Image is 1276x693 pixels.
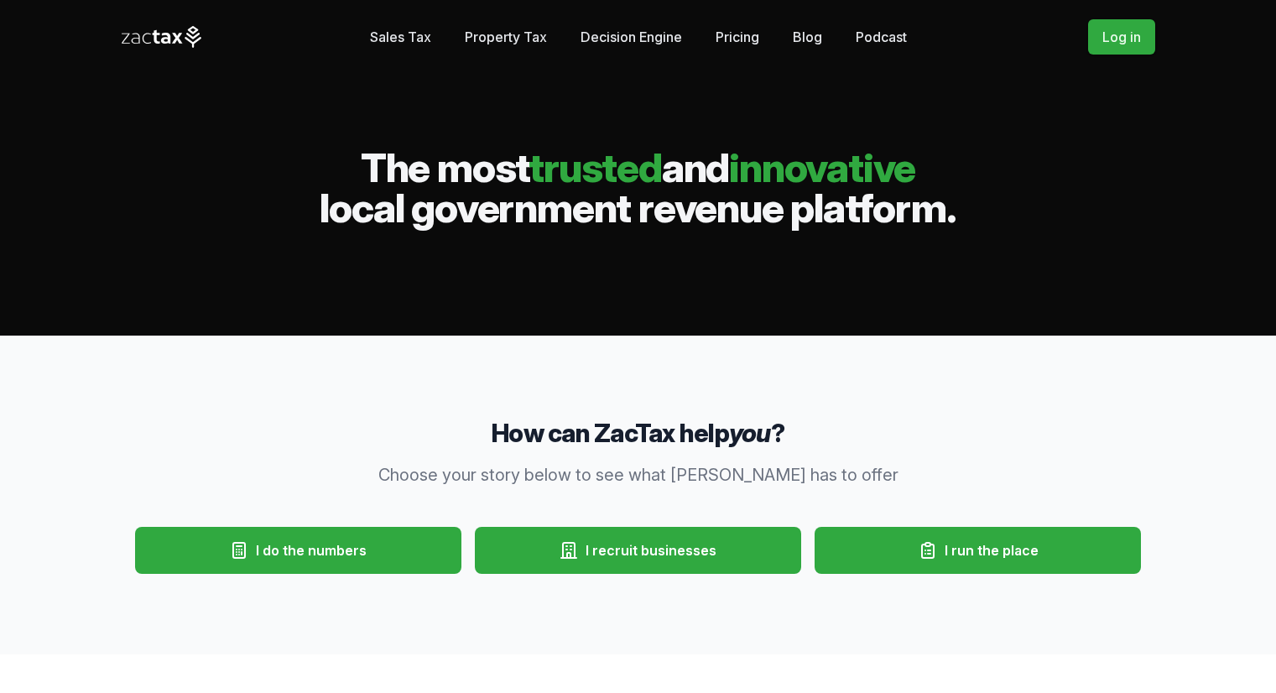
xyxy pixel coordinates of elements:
a: Pricing [716,20,759,54]
span: trusted [529,143,662,192]
a: Blog [793,20,822,54]
button: I do the numbers [135,527,461,574]
span: I recruit businesses [586,540,716,560]
span: innovative [729,143,915,192]
button: I recruit businesses [475,527,801,574]
p: Choose your story below to see what [PERSON_NAME] has to offer [316,463,961,487]
span: I run the place [945,540,1039,560]
a: Sales Tax [370,20,431,54]
a: Property Tax [465,20,547,54]
span: I do the numbers [256,540,367,560]
h3: How can ZacTax help ? [128,416,1148,450]
h2: The most and local government revenue platform. [122,148,1155,228]
a: Decision Engine [581,20,682,54]
a: Log in [1088,19,1155,55]
em: you [729,418,771,448]
button: I run the place [815,527,1141,574]
a: Podcast [856,20,907,54]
